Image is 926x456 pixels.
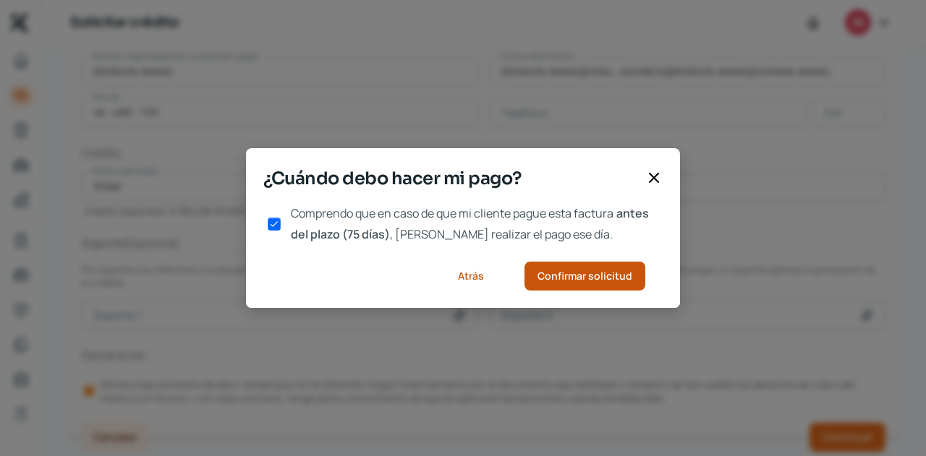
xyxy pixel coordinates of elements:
[538,271,632,281] span: Confirmar solicitud
[291,205,649,242] span: antes del plazo (75 días)
[524,262,645,291] button: Confirmar solicitud
[390,226,613,242] span: , [PERSON_NAME] realizar el pago ese día.
[291,205,613,221] span: Comprendo que en caso de que mi cliente pague esta factura
[440,262,501,291] button: Atrás
[263,165,640,192] span: ¿Cuándo debo hacer mi pago?
[458,271,484,281] span: Atrás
